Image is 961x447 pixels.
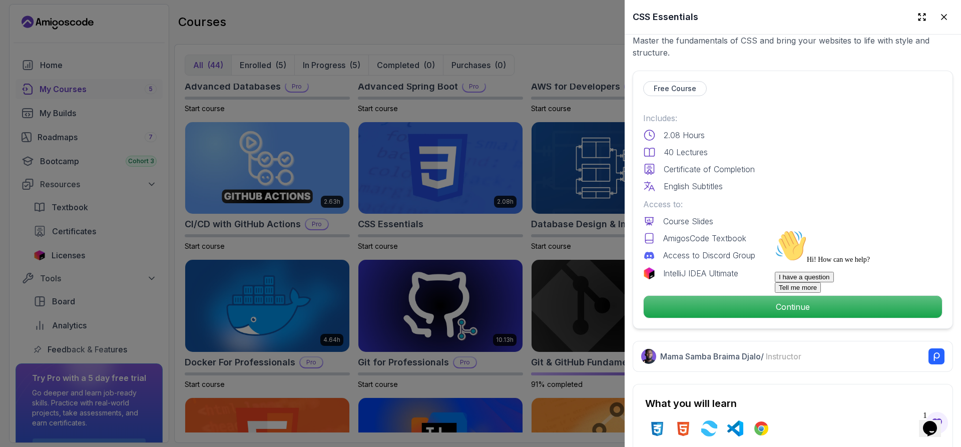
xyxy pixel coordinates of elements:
span: Instructor [766,351,801,361]
span: Hi! How can we help? [4,30,99,38]
img: tailwindcss logo [701,420,717,436]
button: Expand drawer [913,8,931,26]
iframe: chat widget [771,226,951,402]
button: Tell me more [4,57,50,67]
p: 2.08 Hours [664,129,705,141]
img: css logo [649,420,665,436]
p: Free Course [654,84,696,94]
img: :wave: [4,4,36,36]
p: Continue [644,296,942,318]
iframe: chat widget [919,407,951,437]
p: Mama Samba Braima Djalo / [660,350,801,362]
p: Access to: [643,198,942,210]
img: jetbrains logo [643,267,655,279]
button: I have a question [4,46,63,57]
img: vscode logo [727,420,743,436]
p: Course Slides [663,215,713,227]
button: Continue [643,295,942,318]
div: 👋Hi! How can we help?I have a questionTell me more [4,4,184,67]
p: Includes: [643,112,942,124]
img: chrome logo [753,420,769,436]
p: Master the fundamentals of CSS and bring your websites to life with style and structure. [633,35,953,59]
h2: What you will learn [645,396,940,410]
p: AmigosCode Textbook [663,232,746,244]
h2: CSS Essentials [633,10,698,24]
p: IntelliJ IDEA Ultimate [663,267,738,279]
img: Nelson Djalo [641,349,656,364]
p: English Subtitles [664,180,723,192]
img: html logo [675,420,691,436]
p: Certificate of Completion [664,163,755,175]
p: 40 Lectures [664,146,708,158]
p: Access to Discord Group [663,249,755,261]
